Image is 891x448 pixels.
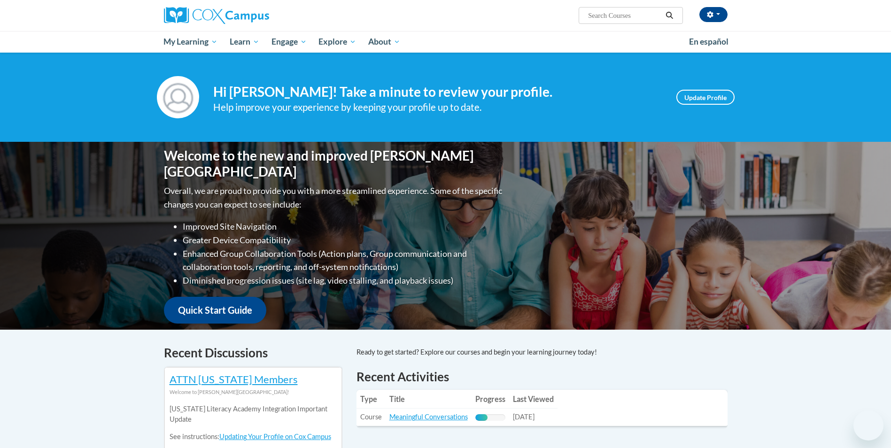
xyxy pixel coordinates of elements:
[475,414,488,421] div: Progress, %
[662,10,676,21] button: Search
[312,31,362,53] a: Explore
[513,413,535,421] span: [DATE]
[170,404,337,425] p: [US_STATE] Literacy Academy Integration Important Update
[386,390,472,409] th: Title
[356,368,728,385] h1: Recent Activities
[158,31,224,53] a: My Learning
[170,387,337,397] div: Welcome to [PERSON_NAME][GEOGRAPHIC_DATA]!
[689,37,728,46] span: En español
[150,31,742,53] div: Main menu
[265,31,313,53] a: Engage
[853,410,883,440] iframe: Button to launch messaging window
[271,36,307,47] span: Engage
[368,36,400,47] span: About
[164,148,504,179] h1: Welcome to the new and improved [PERSON_NAME][GEOGRAPHIC_DATA]
[230,36,259,47] span: Learn
[389,413,468,421] a: Meaningful Conversations
[157,76,199,118] img: Profile Image
[683,32,735,52] a: En español
[219,433,331,440] a: Updating Your Profile on Cox Campus
[587,10,662,21] input: Search Courses
[183,247,504,274] li: Enhanced Group Collaboration Tools (Action plans, Group communication and collaboration tools, re...
[170,373,298,386] a: ATTN [US_STATE] Members
[164,7,342,24] a: Cox Campus
[183,274,504,287] li: Diminished progression issues (site lag, video stalling, and playback issues)
[170,432,337,442] p: See instructions:
[163,36,217,47] span: My Learning
[164,7,269,24] img: Cox Campus
[164,344,342,362] h4: Recent Discussions
[183,233,504,247] li: Greater Device Compatibility
[318,36,356,47] span: Explore
[472,390,509,409] th: Progress
[213,100,662,115] div: Help improve your experience by keeping your profile up to date.
[699,7,728,22] button: Account Settings
[224,31,265,53] a: Learn
[362,31,406,53] a: About
[356,390,386,409] th: Type
[213,84,662,100] h4: Hi [PERSON_NAME]! Take a minute to review your profile.
[183,220,504,233] li: Improved Site Navigation
[509,390,558,409] th: Last Viewed
[360,413,382,421] span: Course
[164,297,266,324] a: Quick Start Guide
[676,90,735,105] a: Update Profile
[164,184,504,211] p: Overall, we are proud to provide you with a more streamlined experience. Some of the specific cha...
